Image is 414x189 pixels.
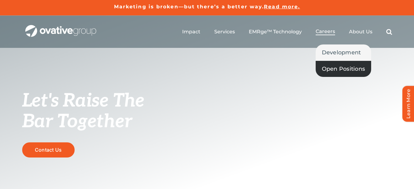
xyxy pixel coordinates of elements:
[316,61,371,77] a: Open Positions
[22,111,132,133] span: Bar Together
[349,29,372,35] a: About Us
[316,44,371,61] a: Development
[316,28,335,35] a: Careers
[249,29,302,35] a: EMRge™ Technology
[214,29,235,35] a: Services
[22,90,145,112] span: Let's Raise The
[322,65,365,73] span: Open Positions
[25,24,96,30] a: OG_Full_horizontal_WHT
[386,29,392,35] a: Search
[264,4,300,10] a: Read more.
[22,142,75,157] a: Contact Us
[35,147,62,153] span: Contact Us
[182,22,392,42] nav: Menu
[114,4,264,10] a: Marketing is broken—but there’s a better way.
[182,29,200,35] a: Impact
[322,48,361,57] span: Development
